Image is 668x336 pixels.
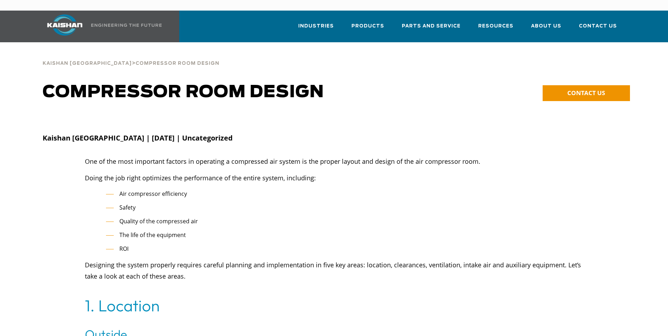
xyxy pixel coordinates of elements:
a: Resources [478,17,513,41]
span: CONTACT US [567,89,605,97]
span: Resources [478,22,513,30]
a: About Us [531,17,561,41]
a: Parts and Service [402,17,461,41]
a: Kaishan USA [38,11,163,42]
span: ROI [119,245,129,253]
span: The life of the equipment [119,231,186,239]
strong: Kaishan [GEOGRAPHIC_DATA] | [DATE] | Uncategorized [43,133,233,143]
span: Parts and Service [402,22,461,30]
div: > [43,53,219,69]
a: Kaishan [GEOGRAPHIC_DATA] [43,60,132,66]
p: One of the most important factors in operating a compressed air system is the proper layout and d... [85,156,583,167]
span: About Us [531,22,561,30]
span: Kaishan [GEOGRAPHIC_DATA] [43,61,132,66]
p: Doing the job right optimizes the performance of the entire system, including: [85,172,583,183]
span: Compressor Room Design [136,61,219,66]
h2: 1. Location [85,296,583,316]
a: Products [351,17,384,41]
span: Products [351,22,384,30]
p: Designing the system properly requires careful planning and implementation in five key areas: loc... [85,259,583,282]
span: Quality of the compressed air [119,217,198,225]
span: Contact Us [579,22,617,30]
span: Safety [119,204,136,211]
a: Industries [298,17,334,41]
img: Engineering the future [91,24,162,27]
img: kaishan logo [38,14,91,36]
span: Industries [298,22,334,30]
a: Compressor Room Design [136,60,219,66]
h1: Compressor Room Design [43,82,413,102]
a: CONTACT US [543,85,630,101]
span: Air compressor efficiency [119,190,187,198]
a: Contact Us [579,17,617,41]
